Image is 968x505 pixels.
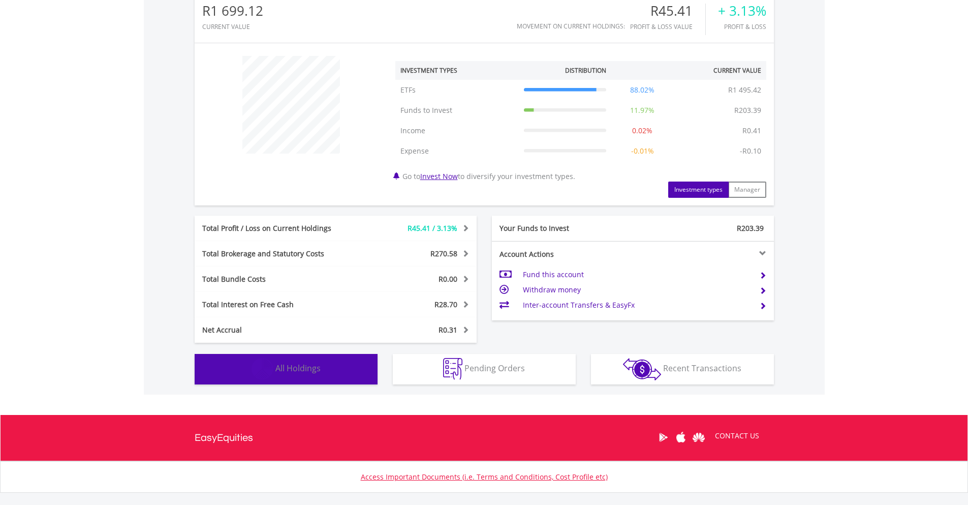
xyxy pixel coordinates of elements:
span: R0.00 [439,274,457,284]
th: Current Value [673,61,766,80]
td: 88.02% [611,80,673,100]
div: Account Actions [492,249,633,259]
button: Manager [728,182,766,198]
button: Investment types [668,182,729,198]
div: Go to to diversify your investment types. [388,51,774,198]
div: Your Funds to Invest [492,223,633,233]
span: R203.39 [737,223,764,233]
td: R1 495.42 [723,80,766,100]
td: Withdraw money [523,282,751,298]
a: Huawei [690,422,708,453]
div: Total Profit / Loss on Current Holdings [195,223,359,233]
a: Google Play [654,422,672,453]
div: CURRENT VALUE [202,23,263,30]
div: Profit & Loss [718,23,766,30]
td: R203.39 [729,100,766,121]
span: All Holdings [275,363,321,374]
span: R0.31 [439,325,457,335]
td: Expense [395,141,519,161]
div: Movement on Current Holdings: [517,23,625,29]
td: R0.41 [737,121,766,141]
div: Net Accrual [195,325,359,335]
td: Income [395,121,519,141]
div: Profit & Loss Value [630,23,705,30]
a: Access Important Documents (i.e. Terms and Conditions, Cost Profile etc) [361,472,608,482]
a: Apple [672,422,690,453]
td: -R0.10 [735,141,766,161]
div: Total Brokerage and Statutory Costs [195,249,359,259]
div: Distribution [565,66,606,75]
td: -0.01% [611,141,673,161]
span: Recent Transactions [663,363,741,374]
a: CONTACT US [708,422,766,450]
button: Recent Transactions [591,354,774,384]
a: Invest Now [420,171,458,181]
div: Total Interest on Free Cash [195,300,359,310]
img: transactions-zar-wht.png [623,358,661,380]
img: pending_instructions-wht.png [443,358,462,380]
span: Pending Orders [464,363,525,374]
th: Investment Types [395,61,519,80]
td: 11.97% [611,100,673,121]
div: R45.41 [630,4,705,18]
td: Fund this account [523,267,751,282]
button: Pending Orders [393,354,576,384]
div: R1 699.12 [202,4,263,18]
span: R270.58 [430,249,457,258]
div: + 3.13% [718,4,766,18]
td: 0.02% [611,121,673,141]
div: Total Bundle Costs [195,274,359,284]
img: holdings-wht.png [252,358,273,380]
a: EasyEquities [195,415,253,461]
td: Inter-account Transfers & EasyFx [523,298,751,313]
td: ETFs [395,80,519,100]
td: Funds to Invest [395,100,519,121]
button: All Holdings [195,354,378,384]
span: R45.41 / 3.13% [408,223,457,233]
span: R28.70 [434,300,457,309]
